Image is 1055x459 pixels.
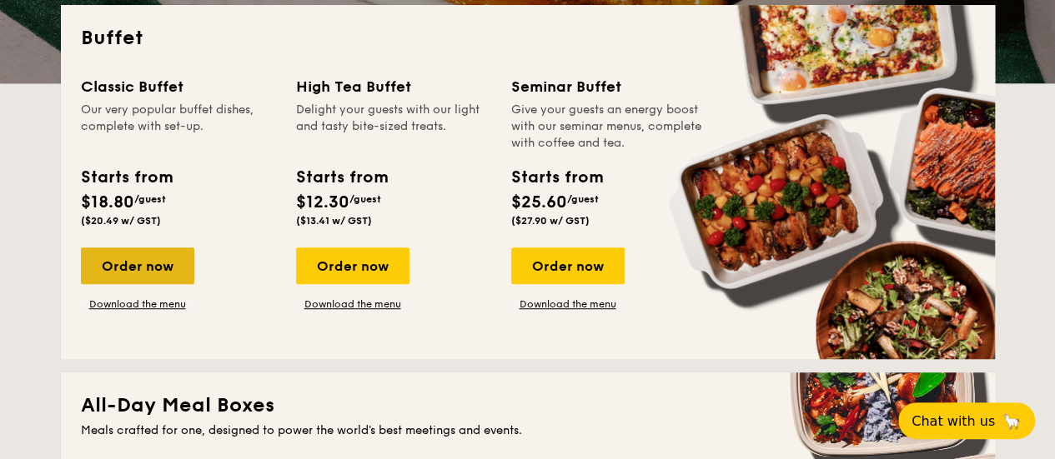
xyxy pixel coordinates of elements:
div: Delight your guests with our light and tasty bite-sized treats. [296,102,491,152]
span: /guest [134,193,166,205]
div: Order now [296,247,409,284]
div: Order now [511,247,625,284]
span: /guest [349,193,381,205]
span: $25.60 [511,192,567,212]
h2: All-Day Meal Boxes [81,392,975,419]
span: ($13.41 w/ GST) [296,215,372,227]
div: Classic Buffet [81,75,276,98]
div: Starts from [511,165,602,190]
span: ($20.49 w/ GST) [81,215,161,227]
span: $12.30 [296,192,349,212]
div: Give your guests an energy boost with our seminar menus, complete with coffee and tea. [511,102,706,152]
div: Starts from [296,165,387,190]
div: Our very popular buffet dishes, complete with set-up. [81,102,276,152]
span: 🦙 [1002,412,1022,431]
div: Meals crafted for one, designed to power the world's best meetings and events. [81,422,975,439]
button: Chat with us🦙 [898,402,1035,439]
a: Download the menu [296,297,409,311]
span: $18.80 [81,192,134,212]
div: High Tea Buffet [296,75,491,98]
span: ($27.90 w/ GST) [511,215,590,227]
div: Order now [81,247,194,284]
h2: Buffet [81,25,975,52]
div: Starts from [81,165,172,190]
div: Seminar Buffet [511,75,706,98]
a: Download the menu [81,297,194,311]
a: Download the menu [511,297,625,311]
span: /guest [567,193,599,205]
span: Chat with us [912,413,995,429]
